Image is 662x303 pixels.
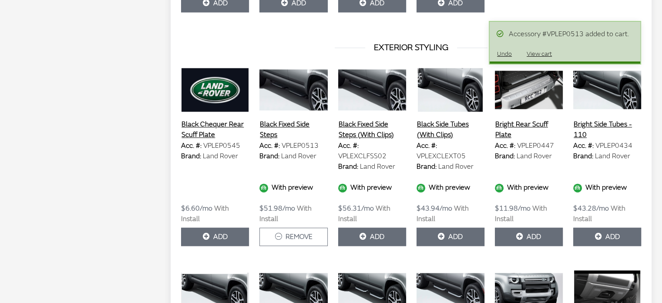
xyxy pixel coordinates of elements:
img: Image for Bright Rear Scuff Plate [495,68,563,112]
span: VPLEP0434 [595,141,632,150]
span: VPLEXCLFSS02 [338,152,386,160]
button: Undo [490,46,519,61]
button: Add [338,228,406,246]
div: Accessory #VPLEP0513 added to cart. [509,29,632,39]
label: Acc. #: [259,140,280,151]
span: VPLEP0545 [203,141,240,150]
img: Image for Black Fixed Side Steps (With Clips) [338,68,406,112]
img: Image for Black Chequer Rear Scuff Plate [181,68,249,112]
span: VPLEXCLEXT05 [417,152,466,160]
span: $51.98/mo [259,204,295,213]
span: Land Rover [517,152,552,160]
label: Brand: [259,151,279,161]
span: $11.98/mo [495,204,531,213]
label: Acc. #: [573,140,594,151]
span: VPLEP0513 [282,141,319,150]
span: Land Rover [438,162,474,171]
div: With preview [417,182,484,193]
img: Image for Bright Side Tubes - 110 [573,68,641,112]
span: Land Rover [203,152,238,160]
button: Black Chequer Rear Scuff Plate [181,119,249,140]
button: Add [495,228,563,246]
div: With preview [259,182,327,193]
button: Bright Rear Scuff Plate [495,119,563,140]
div: With preview [495,182,563,193]
img: Image for Black Side Tubes (With Clips) [417,68,484,112]
label: Brand: [573,151,593,161]
div: With preview [338,182,406,193]
button: Remove [259,228,327,246]
span: $6.60/mo [181,204,212,213]
label: Acc. #: [495,140,515,151]
span: $43.94/mo [417,204,452,213]
span: $43.28/mo [573,204,609,213]
span: Land Rover [281,152,316,160]
span: $56.31/mo [338,204,374,213]
button: View cart [519,46,559,61]
button: Add [417,228,484,246]
label: Acc. #: [338,140,359,151]
label: Brand: [181,151,201,161]
label: Acc. #: [181,140,202,151]
label: Acc. #: [417,140,437,151]
span: Land Rover [595,152,630,160]
span: Land Rover [360,162,395,171]
button: Black Fixed Side Steps [259,119,327,140]
label: Brand: [495,151,515,161]
label: Brand: [338,161,358,172]
div: With preview [573,182,641,193]
span: VPLEP0447 [517,141,554,150]
button: Bright Side Tubes - 110 [573,119,641,140]
button: Add [573,228,641,246]
button: Add [181,228,249,246]
label: Brand: [417,161,437,172]
button: Black Fixed Side Steps (With Clips) [338,119,406,140]
h3: EXTERIOR STYLING [181,41,641,54]
img: Image for Black Fixed Side Steps [259,68,327,112]
button: Black Side Tubes (With Clips) [417,119,484,140]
